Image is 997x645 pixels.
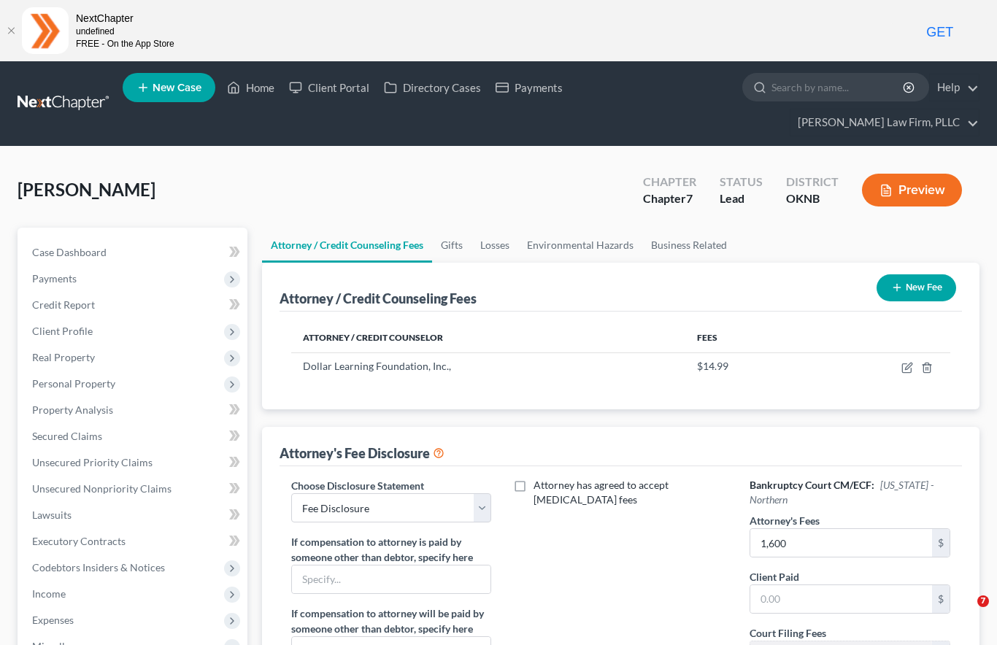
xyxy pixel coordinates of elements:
label: Attorney's Fees [750,513,820,528]
iframe: Intercom live chat [947,595,982,630]
a: Payments [488,74,570,101]
label: Choose Disclosure Statement [291,478,424,493]
a: Client Portal [282,74,377,101]
span: [PERSON_NAME] [18,179,155,200]
span: Codebtors Insiders & Notices [32,561,165,573]
div: Chapter [643,190,696,207]
span: Attorney has agreed to accept [MEDICAL_DATA] fees [534,479,669,506]
span: $14.99 [697,360,728,372]
div: FREE - On the App Store [76,38,174,50]
span: Executory Contracts [32,535,126,547]
span: Payments [32,272,77,285]
span: 7 [977,595,989,607]
span: Income [32,587,66,600]
span: Fees [697,332,717,343]
div: $ [932,585,950,613]
a: Home [220,74,282,101]
span: Credit Report [32,298,95,311]
a: Business Related [642,228,736,263]
span: Unsecured Priority Claims [32,456,153,468]
button: Preview [862,174,962,206]
a: Environmental Hazards [518,228,642,263]
input: Specify... [292,565,490,593]
a: Unsecured Nonpriority Claims [20,476,247,502]
a: Executory Contracts [20,528,247,555]
div: Attorney's Fee Disclosure [280,444,444,462]
span: Real Property [32,351,95,363]
div: District [786,174,839,190]
a: Losses [471,228,518,263]
span: GET [926,25,953,39]
label: Court Filing Fees [750,625,826,641]
span: Unsecured Nonpriority Claims [32,482,172,495]
div: Lead [720,190,763,207]
span: Attorney / Credit Counselor [303,332,443,343]
input: Search by name... [771,74,905,101]
label: If compensation to attorney will be paid by someone other than debtor, specify here [291,606,491,636]
a: Credit Report [20,292,247,318]
input: 0.00 [750,529,932,557]
span: Dollar Learning Foundation, Inc., [303,360,451,372]
h6: Bankruptcy Court CM/ECF: [750,478,950,507]
a: Gifts [432,228,471,263]
div: $ [932,529,950,557]
label: If compensation to attorney is paid by someone other than debtor, specify here [291,534,491,565]
input: 0.00 [750,585,932,613]
span: Lawsuits [32,509,72,521]
a: Secured Claims [20,423,247,449]
span: New Case [153,82,201,93]
div: undefined [76,26,174,38]
span: Case Dashboard [32,246,107,258]
div: OKNB [786,190,839,207]
div: Status [720,174,763,190]
a: [PERSON_NAME] Law Firm, PLLC [790,109,979,136]
span: Client Profile [32,325,93,337]
a: Attorney / Credit Counseling Fees [262,228,432,263]
a: GET [890,23,990,42]
div: Attorney / Credit Counseling Fees [280,290,477,307]
span: Personal Property [32,377,115,390]
a: Property Analysis [20,397,247,423]
span: 7 [686,191,693,205]
a: Help [930,74,979,101]
a: Lawsuits [20,502,247,528]
div: Chapter [643,174,696,190]
a: Unsecured Priority Claims [20,449,247,476]
a: Case Dashboard [20,239,247,266]
span: Expenses [32,614,74,626]
div: NextChapter [76,11,174,26]
span: Property Analysis [32,403,113,416]
label: Client Paid [750,569,799,584]
a: Directory Cases [377,74,488,101]
span: Secured Claims [32,430,102,442]
button: New Fee [877,274,956,301]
